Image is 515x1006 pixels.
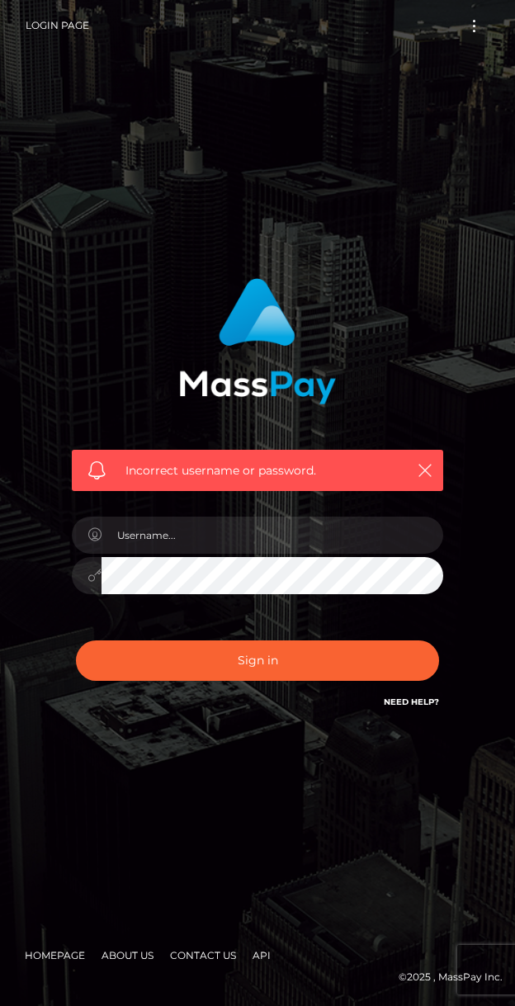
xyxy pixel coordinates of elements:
[125,462,394,479] span: Incorrect username or password.
[95,942,160,968] a: About Us
[18,942,92,968] a: Homepage
[246,942,277,968] a: API
[76,640,439,681] button: Sign in
[163,942,243,968] a: Contact Us
[384,697,439,707] a: Need Help?
[179,278,336,404] img: MassPay Login
[12,968,503,986] div: © 2025 , MassPay Inc.
[102,517,443,554] input: Username...
[26,8,89,43] a: Login Page
[459,15,489,37] button: Toggle navigation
